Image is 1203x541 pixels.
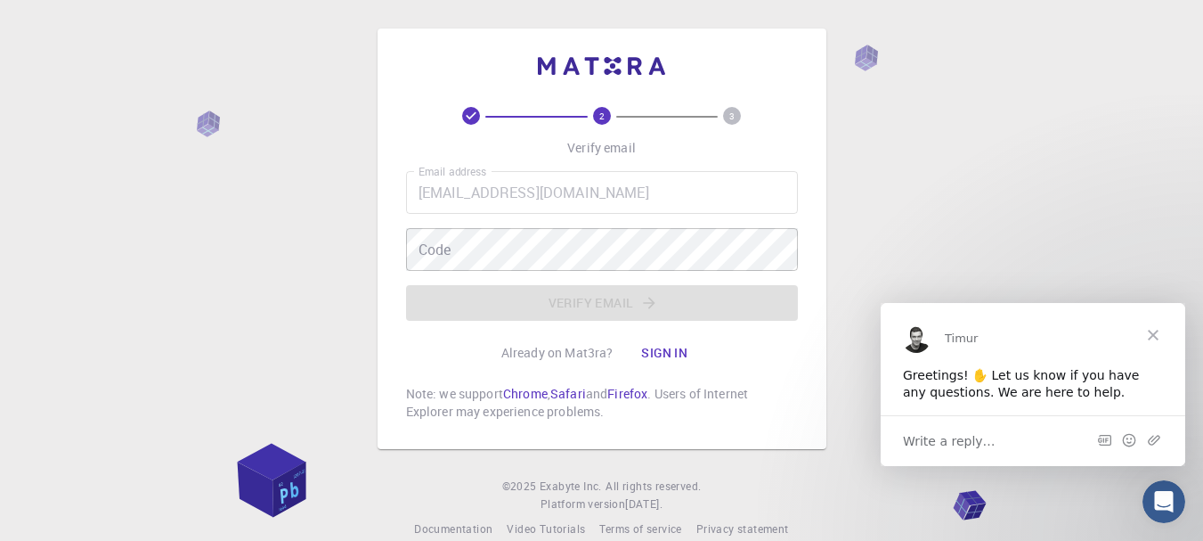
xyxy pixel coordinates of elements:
a: Terms of service [599,521,681,538]
a: Privacy statement [696,521,789,538]
text: 2 [599,110,605,122]
iframe: Intercom live chat [1142,480,1185,523]
span: [DATE] . [625,496,662,511]
a: [DATE]. [625,496,662,513]
span: © 2025 [502,478,540,496]
a: Exabyte Inc. [540,478,602,496]
a: Video Tutorials [507,521,585,538]
a: Chrome [503,385,548,402]
a: Firefox [607,385,647,402]
p: Verify email [567,139,636,157]
label: Email address [419,164,486,179]
iframe: Intercom live chat message [881,303,1185,466]
a: Safari [550,385,586,402]
a: Documentation [414,521,492,538]
span: Video Tutorials [507,521,585,536]
span: Privacy statement [696,521,789,536]
span: Terms of service [599,521,681,536]
button: Sign in [627,335,702,371]
p: Note: we support , and . Users of Internet Explorer may experience problems. [406,385,798,421]
p: Already on Mat3ra? [501,344,614,362]
span: Exabyte Inc. [540,479,602,493]
text: 3 [729,110,735,122]
span: Platform version [541,496,625,513]
span: All rights reserved. [606,478,701,496]
span: Documentation [414,521,492,536]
